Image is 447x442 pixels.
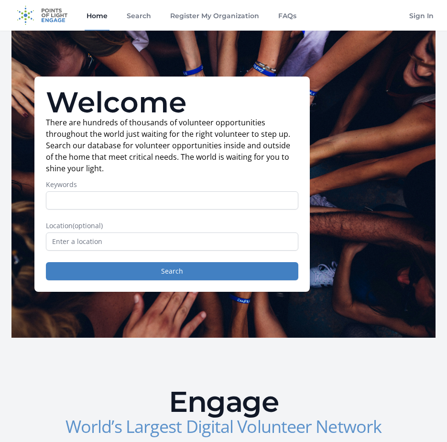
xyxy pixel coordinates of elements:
[63,418,384,435] h3: World’s Largest Digital Volunteer Network
[46,180,298,189] label: Keywords
[46,117,298,174] p: There are hundreds of thousands of volunteer opportunities throughout the world just waiting for ...
[46,88,298,117] h1: Welcome
[46,221,298,231] label: Location
[46,262,298,280] button: Search
[73,221,103,230] span: (optional)
[63,387,384,416] h2: Engage
[46,232,298,251] input: Enter a location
